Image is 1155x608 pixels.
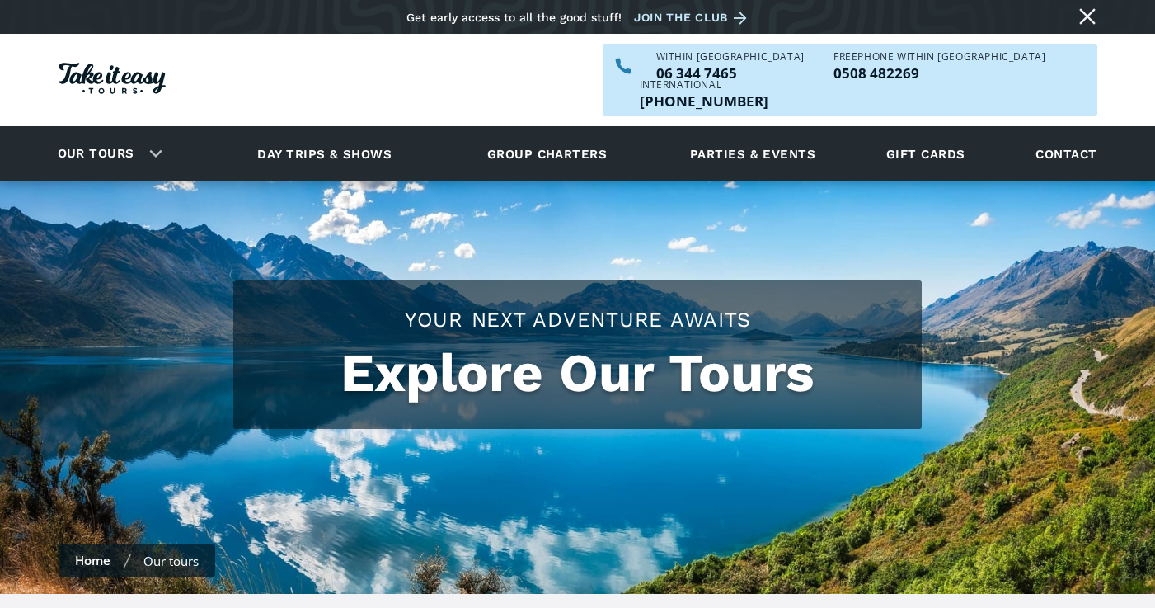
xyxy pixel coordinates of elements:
p: 0508 482269 [833,66,1045,80]
a: Close message [1074,3,1101,30]
a: Home [75,552,110,568]
a: Gift cards [878,131,974,177]
a: Contact [1027,131,1105,177]
a: Day trips & shows [237,131,412,177]
a: Homepage [59,54,166,106]
a: Call us freephone within NZ on 0508482269 [833,66,1045,80]
div: Our tours [38,131,176,177]
div: Get early access to all the good stuff! [406,11,622,24]
div: International [640,80,768,90]
div: Our tours [143,553,199,569]
a: Call us within NZ on 063447465 [656,66,805,80]
a: Our tours [45,134,147,173]
a: Group charters [467,131,627,177]
a: Parties & events [682,131,824,177]
div: Freephone WITHIN [GEOGRAPHIC_DATA] [833,52,1045,62]
p: [PHONE_NUMBER] [640,94,768,108]
a: Call us outside of NZ on +6463447465 [640,94,768,108]
h2: Your Next Adventure Awaits [250,305,905,334]
nav: breadcrumbs [59,544,215,577]
div: WITHIN [GEOGRAPHIC_DATA] [656,52,805,62]
a: Join the club [634,7,753,28]
p: 06 344 7465 [656,66,805,80]
h1: Explore Our Tours [250,342,905,404]
img: Take it easy Tours logo [59,63,166,94]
